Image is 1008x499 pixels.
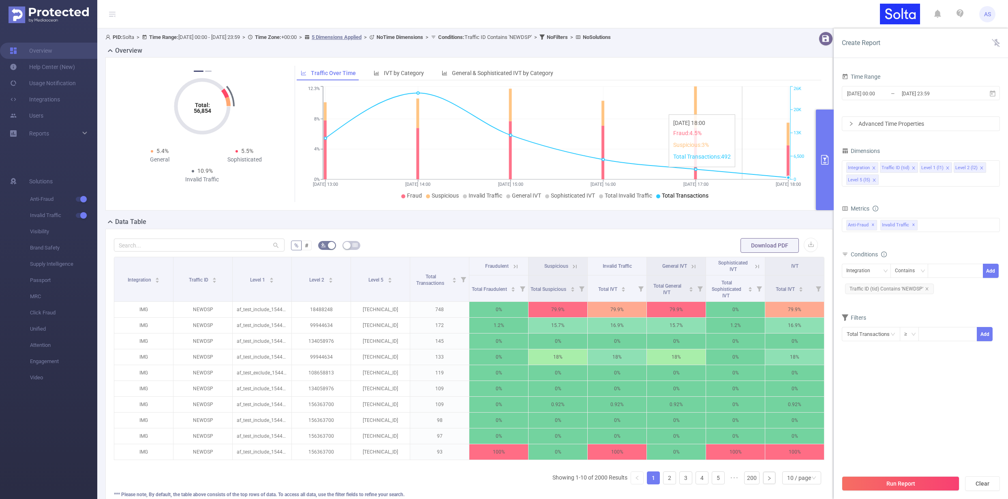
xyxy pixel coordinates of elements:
i: icon: left [635,475,640,480]
i: icon: caret-up [621,286,626,288]
div: Sort [212,276,217,281]
tspan: Total: [195,102,210,108]
i: icon: close [912,166,916,171]
p: IMG [114,381,173,396]
p: 1.2% [706,318,765,333]
p: 172 [410,318,469,333]
a: Overview [10,43,52,59]
span: > [362,34,369,40]
span: General IVT [662,263,687,269]
p: 109 [410,397,469,412]
p: NEWDSP [173,349,232,365]
i: icon: caret-down [511,288,516,291]
span: Traffic ID [189,277,210,283]
i: icon: close [872,166,876,171]
div: Sort [798,286,803,290]
span: Video [30,370,97,386]
p: 1.2% [469,318,528,333]
i: Filter menu [635,275,646,301]
i: icon: caret-down [212,280,217,282]
p: 134058976 [292,381,351,396]
i: Filter menu [694,275,706,301]
i: icon: caret-down [155,280,160,282]
span: Sophisticated IVT [551,192,595,199]
a: Integrations [10,91,60,108]
p: 0% [469,365,528,381]
i: icon: caret-down [799,288,803,291]
p: 134058976 [292,333,351,349]
i: icon: caret-down [452,280,457,282]
span: Total General IVT [653,283,681,295]
tspan: 0% [314,177,320,182]
div: 10 / page [787,472,811,484]
span: Supply Intelligence [30,256,97,272]
p: 108658813 [292,365,351,381]
p: NEWDSP [173,413,232,428]
p: af_test_include_154479 [233,349,291,365]
u: 5 Dimensions Applied [312,34,362,40]
i: icon: right [767,476,772,481]
tspan: 0 [794,177,796,182]
p: 156363700 [292,397,351,412]
i: Filter menu [458,257,469,301]
i: icon: down [911,332,916,338]
li: Level 5 (l5) [846,174,879,185]
p: 0% [647,333,706,349]
p: 0.92% [765,397,824,412]
i: Filter menu [517,275,528,301]
div: Integration [848,163,870,173]
a: Help Center (New) [10,59,75,75]
i: icon: caret-up [212,276,217,279]
p: af_test_include_154479 [233,381,291,396]
input: Start date [846,88,912,99]
span: ✕ [871,220,875,230]
p: 79.9% [588,302,646,317]
p: 0% [706,333,765,349]
li: 5 [712,471,725,484]
p: 0% [647,365,706,381]
p: af_test_include_154479 [233,397,291,412]
b: Conditions : [438,34,464,40]
li: Next 5 Pages [728,471,741,484]
div: Invalid Traffic [160,175,245,184]
tspan: 56,854 [193,108,211,114]
span: Click Fraud [30,305,97,321]
p: IMG [114,365,173,381]
p: [TECHNICAL_ID] [351,381,410,396]
div: Sort [269,276,274,281]
li: 200 [744,471,760,484]
span: Total Transactions [416,274,445,286]
p: IMG [114,349,173,365]
b: Time Zone: [255,34,281,40]
span: > [240,34,248,40]
p: 0% [469,381,528,396]
tspan: [DATE] 14:00 [406,182,431,187]
p: 99944634 [292,318,351,333]
p: NEWDSP [173,381,232,396]
p: af_test_include_154479 [233,318,291,333]
span: Metrics [842,205,869,212]
span: Fraudulent [485,263,509,269]
span: Traffic Over Time [311,70,356,76]
span: Filters [842,314,866,321]
p: 0% [469,333,528,349]
p: 15.7% [529,318,587,333]
p: 18% [647,349,706,365]
div: Sophisticated [202,155,287,164]
p: 0% [765,365,824,381]
li: Level 1 (l1) [920,162,952,173]
span: Unified [30,321,97,337]
span: Engagement [30,353,97,370]
i: icon: table [353,243,357,247]
p: af_test_exclude_154477 [233,365,291,381]
span: Total Sophisticated IVT [712,280,741,299]
tspan: [DATE] 17:00 [683,182,708,187]
span: 10.9% [197,168,213,174]
span: Invalid Traffic [469,192,502,199]
i: Filter menu [813,275,824,301]
p: 79.9% [765,302,824,317]
div: Level 5 (l5) [848,175,870,185]
i: icon: caret-up [511,286,516,288]
span: ••• [728,471,741,484]
a: 1 [647,472,659,484]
